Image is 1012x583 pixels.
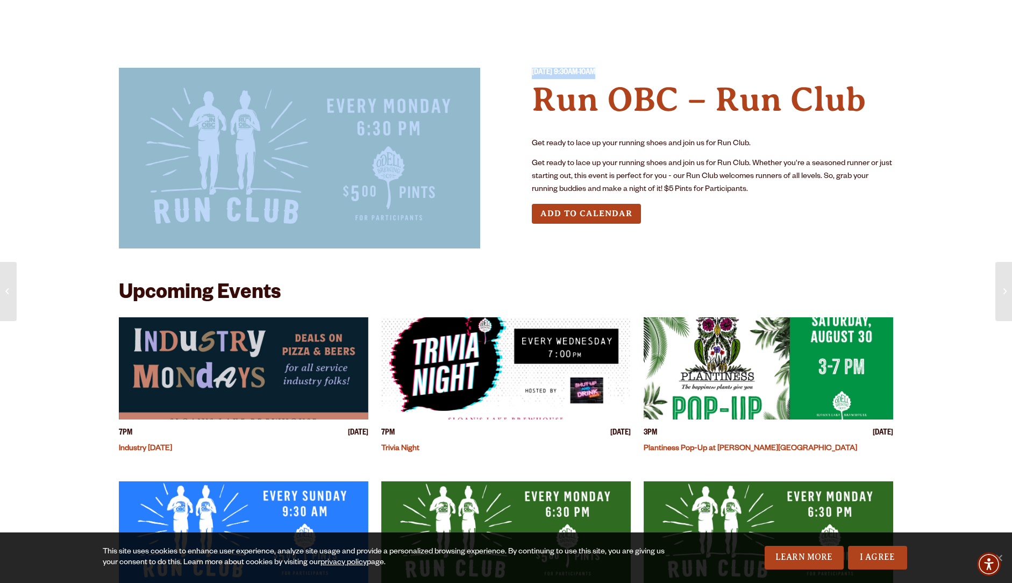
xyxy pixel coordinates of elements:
p: Get ready to lace up your running shoes and join us for Run Club. [532,138,893,151]
a: Industry [DATE] [119,445,172,453]
a: View event details [381,317,631,420]
h2: Upcoming Events [119,283,281,307]
span: [DATE] [348,428,368,439]
span: Beer [136,13,162,22]
a: Odell Home [498,7,539,31]
div: This site uses cookies to enhance user experience, analyze site usage and provide a personalized ... [103,547,678,568]
span: Impact [697,13,737,22]
a: Beer [129,7,169,31]
span: Our Story [579,13,641,22]
span: Beer Finder [793,13,861,22]
a: Trivia Night [381,445,419,453]
a: privacy policy [320,559,367,567]
span: 3PM [644,428,657,439]
a: Winery [412,7,469,31]
span: 7PM [119,428,132,439]
span: Taprooms [218,13,277,22]
a: Gear [327,7,370,31]
a: Beer Finder [786,7,868,31]
span: [DATE] [873,428,893,439]
span: Gear [334,13,364,22]
a: Taprooms [211,7,284,31]
a: Plantiness Pop-Up at [PERSON_NAME][GEOGRAPHIC_DATA] [644,445,857,453]
h4: Run OBC – Run Club [532,79,893,120]
a: Impact [690,7,744,31]
div: Accessibility Menu [977,552,1001,576]
button: Add to Calendar [532,204,641,224]
span: [DATE] [532,69,552,77]
a: View event details [644,317,893,420]
a: View event details [119,317,368,420]
span: [DATE] [610,428,631,439]
span: Winery [419,13,462,22]
p: Get ready to lace up your running shoes and join us for Run Club. Whether you're a seasoned runne... [532,158,893,196]
span: 7PM [381,428,395,439]
span: 9:30AM-10AM [554,69,595,77]
a: Our Story [572,7,648,31]
a: I Agree [848,546,907,570]
a: Learn More [765,546,844,570]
